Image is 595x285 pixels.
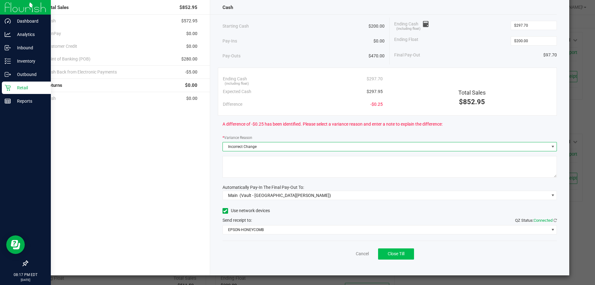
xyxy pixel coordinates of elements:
[6,235,25,254] iframe: Resource center
[11,97,48,105] p: Reports
[240,193,331,198] span: (Vault - [GEOGRAPHIC_DATA][PERSON_NAME])
[223,185,304,190] span: Automatically Pay-In The Final Pay-Out To:
[367,88,383,95] span: $297.95
[223,101,242,108] span: Difference
[378,248,414,260] button: Close Till
[186,95,197,102] span: $0.00
[5,45,11,51] inline-svg: Inbound
[186,30,197,37] span: $0.00
[459,98,485,106] span: $852.95
[11,44,48,51] p: Inbound
[223,207,270,214] label: Use network devices
[181,56,197,62] span: $280.00
[11,84,48,91] p: Retail
[370,101,383,108] span: -$0.25
[223,53,240,59] span: Pay-Outs
[46,43,77,50] span: Customer Credit
[223,218,252,223] span: Send receipt to:
[373,38,385,44] span: $0.00
[223,225,549,234] span: EPSON-HONEYCOMB
[186,43,197,50] span: $0.00
[356,251,369,257] a: Cancel
[223,121,443,127] span: A difference of -$0.25 has been identified. Please select a variance reason and enter a note to e...
[46,79,197,92] div: Returns
[46,4,69,11] span: Total Sales
[185,82,197,89] span: $0.00
[458,89,486,96] span: Total Sales
[5,31,11,38] inline-svg: Analytics
[367,76,383,82] span: $297.70
[46,30,61,37] span: CanPay
[11,71,48,78] p: Outbound
[181,18,197,24] span: $572.95
[11,57,48,65] p: Inventory
[394,21,429,30] span: Ending Cash
[223,142,549,151] span: Incorrect Change
[5,58,11,64] inline-svg: Inventory
[515,218,557,223] span: QZ Status:
[534,218,553,223] span: Connected
[543,52,557,58] span: $97.70
[228,193,238,198] span: Main
[5,85,11,91] inline-svg: Retail
[223,4,233,11] span: Cash
[223,76,247,82] span: Ending Cash
[5,98,11,104] inline-svg: Reports
[368,23,385,29] span: $200.00
[3,272,48,278] p: 08:17 PM EDT
[11,17,48,25] p: Dashboard
[394,36,418,46] span: Ending Float
[5,71,11,78] inline-svg: Outbound
[223,23,249,29] span: Starting Cash
[396,26,421,32] span: (including float)
[223,88,251,95] span: Expected Cash
[46,56,90,62] span: Point of Banking (POB)
[223,135,252,140] label: Variance Reason
[223,38,237,44] span: Pay-Ins
[3,278,48,282] p: [DATE]
[11,31,48,38] p: Analytics
[225,81,249,87] span: (including float)
[46,69,117,75] span: Cash Back from Electronic Payments
[388,251,404,256] span: Close Till
[368,53,385,59] span: $470.00
[394,52,420,58] span: Final Pay-Out
[185,69,197,75] span: -$5.00
[179,4,197,11] span: $852.95
[5,18,11,24] inline-svg: Dashboard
